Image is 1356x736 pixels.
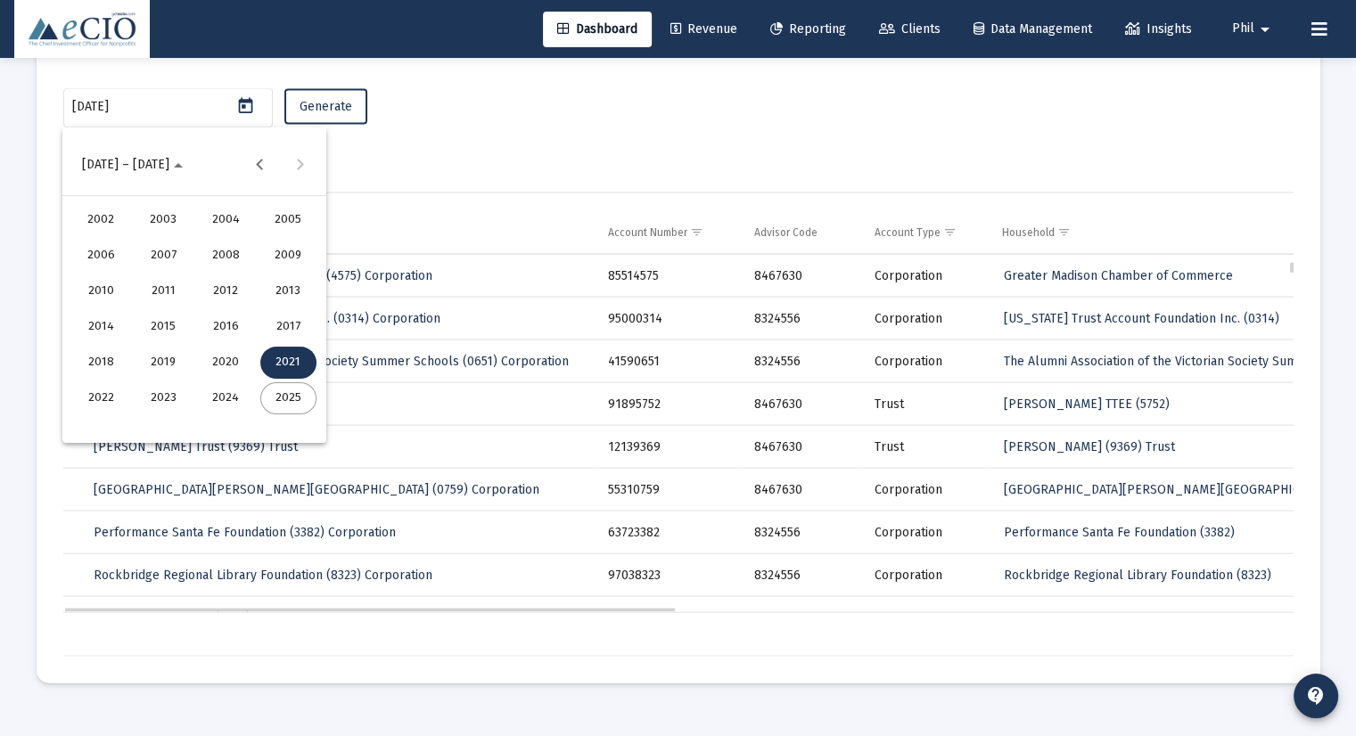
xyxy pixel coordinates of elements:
button: 2003 [132,202,194,238]
button: 2018 [70,345,132,380]
div: 2018 [73,347,129,379]
div: 2012 [198,275,254,307]
div: 2023 [136,382,192,414]
button: 2002 [70,202,132,238]
div: 2016 [198,311,254,343]
div: 2002 [73,204,129,236]
button: 2020 [194,345,257,380]
button: 2015 [132,309,194,345]
div: 2015 [136,311,192,343]
div: 2003 [136,204,192,236]
div: 2011 [136,275,192,307]
button: 2008 [194,238,257,274]
button: 2025 [257,380,319,416]
button: 2014 [70,309,132,345]
button: 2024 [194,380,257,416]
div: 2014 [73,311,129,343]
button: 2010 [70,274,132,309]
button: 2011 [132,274,194,309]
button: 2019 [132,345,194,380]
button: 2013 [257,274,319,309]
button: 2005 [257,202,319,238]
div: 2004 [198,204,254,236]
button: Previous 24 years [242,147,277,183]
button: 2004 [194,202,257,238]
div: 2008 [198,240,254,272]
div: 2022 [73,382,129,414]
div: 2013 [260,275,316,307]
button: 2022 [70,380,132,416]
div: 2017 [260,311,316,343]
button: 2006 [70,238,132,274]
div: 2006 [73,240,129,272]
span: [DATE] – [DATE] [82,157,169,172]
div: 2021 [260,347,316,379]
button: 2017 [257,309,319,345]
button: Next 24 years [282,147,317,183]
div: 2020 [198,347,254,379]
button: 2021 [257,345,319,380]
button: Choose date [68,147,197,183]
div: 2010 [73,275,129,307]
button: 2016 [194,309,257,345]
div: 2019 [136,347,192,379]
div: 2009 [260,240,316,272]
div: 2007 [136,240,192,272]
button: 2007 [132,238,194,274]
button: 2009 [257,238,319,274]
div: 2025 [260,382,316,414]
div: 2005 [260,204,316,236]
button: 2012 [194,274,257,309]
div: 2024 [198,382,254,414]
button: 2023 [132,380,194,416]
